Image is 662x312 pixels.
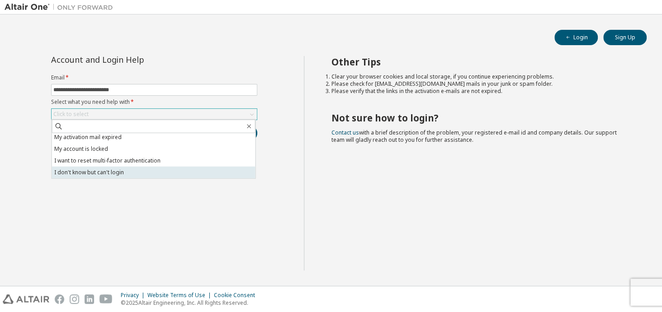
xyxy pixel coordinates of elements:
[331,56,631,68] h2: Other Tips
[85,294,94,304] img: linkedin.svg
[331,129,359,136] a: Contact us
[214,292,260,299] div: Cookie Consent
[55,294,64,304] img: facebook.svg
[53,111,89,118] div: Click to select
[331,129,617,144] span: with a brief description of the problem, your registered e-mail id and company details. Our suppo...
[331,88,631,95] li: Please verify that the links in the activation e-mails are not expired.
[147,292,214,299] div: Website Terms of Use
[51,74,257,81] label: Email
[121,292,147,299] div: Privacy
[52,131,255,143] li: My activation mail expired
[603,30,647,45] button: Sign Up
[51,98,257,106] label: Select what you need help with
[52,109,257,120] div: Click to select
[3,294,49,304] img: altair_logo.svg
[5,3,118,12] img: Altair One
[331,112,631,124] h2: Not sure how to login?
[331,73,631,80] li: Clear your browser cookies and local storage, if you continue experiencing problems.
[99,294,113,304] img: youtube.svg
[331,80,631,88] li: Please check for [EMAIL_ADDRESS][DOMAIN_NAME] mails in your junk or spam folder.
[554,30,598,45] button: Login
[51,56,216,63] div: Account and Login Help
[70,294,79,304] img: instagram.svg
[121,299,260,307] p: © 2025 Altair Engineering, Inc. All Rights Reserved.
